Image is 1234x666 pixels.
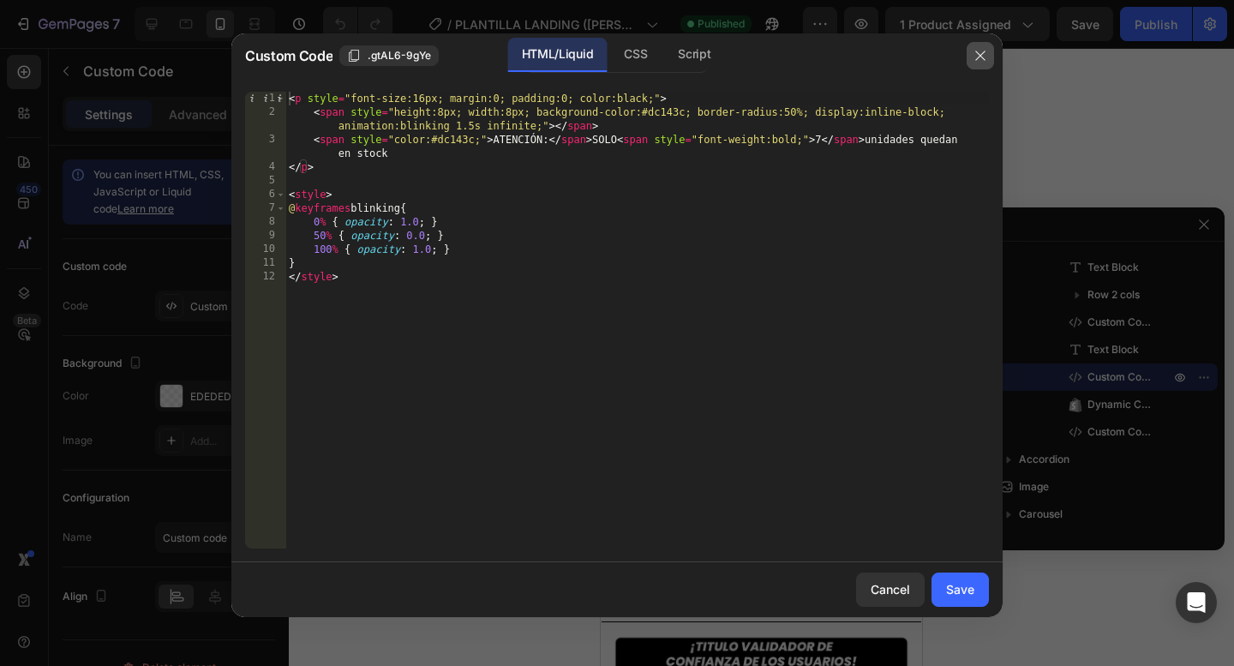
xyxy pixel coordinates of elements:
div: 10 [245,243,286,256]
span: ENVÍO GRATIS [41,379,117,410]
div: 4 [245,160,286,174]
div: $4.900,00 [147,74,254,99]
div: HTML/Liquid [508,38,607,72]
span: 100.000+ PIEZAS VENDIDAS [152,379,298,410]
div: 12 [245,270,286,284]
div: Script [664,38,724,72]
div: Buy it now [133,327,189,349]
strong: levanta tus pompis [26,179,175,200]
button: .gtAL6-9gYe [339,45,439,66]
div: Save [946,580,974,598]
div: $4.900,00 [51,69,157,101]
span: 10 K+ [9,138,41,155]
span: .gtAL6-9gYe [368,48,431,63]
div: 7 [245,201,286,215]
p: SOLO unidades quedan en stock [6,274,315,295]
span: 7 [128,277,135,291]
div: Cancel [871,580,910,598]
div: CSS [610,38,661,72]
p: 💇‍♀️ [8,177,314,203]
div: 2 [245,105,286,133]
div: 11 [245,256,286,270]
div: 8 [245,215,286,229]
div: 5 [245,174,286,188]
button: Cancel [856,573,925,607]
strong: Beneficio con emoji [26,232,172,253]
strong: Datos importantes. [51,544,181,561]
div: 1 [245,92,286,105]
div: Open Intercom Messenger [1176,582,1217,623]
span: Custom Code [245,45,332,66]
p: No discount [56,107,152,123]
span: ATENCIÓN: [16,277,90,291]
p: 💇‍♀️ [8,203,314,230]
div: 6 [245,188,286,201]
div: 3 [245,133,286,160]
button: Buy it now [6,321,315,356]
div: unidades vendidas el pasado mes [6,136,249,158]
button: Save [931,573,989,607]
strong: Beneficio con emoji [26,206,172,226]
div: 9 [245,229,286,243]
p: Realza tu figura con el combo 3 en 1 [8,42,267,58]
strong: Cómo se [GEOGRAPHIC_DATA]. [51,489,255,507]
p: 💇‍♀️ [8,230,314,256]
strong: Cómo Funciona [51,434,154,451]
div: Custom Code [27,250,100,266]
